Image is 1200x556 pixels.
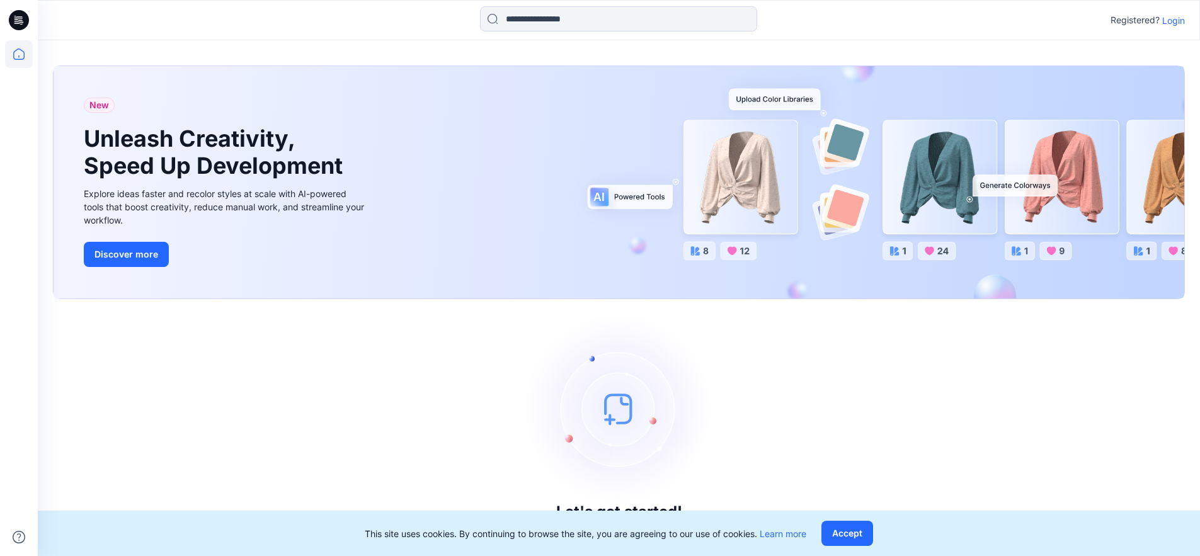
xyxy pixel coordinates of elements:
div: Explore ideas faster and recolor styles at scale with AI-powered tools that boost creativity, red... [84,187,367,227]
h1: Unleash Creativity, Speed Up Development [84,125,348,179]
button: Accept [821,521,873,546]
h3: Let's get started! [556,503,682,521]
a: Discover more [84,242,367,267]
span: New [89,98,109,113]
a: Learn more [760,528,806,539]
p: Registered? [1111,13,1160,28]
button: Discover more [84,242,169,267]
img: empty-state-image.svg [525,314,714,503]
p: Login [1162,14,1185,27]
p: This site uses cookies. By continuing to browse the site, you are agreeing to our use of cookies. [365,527,806,540]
